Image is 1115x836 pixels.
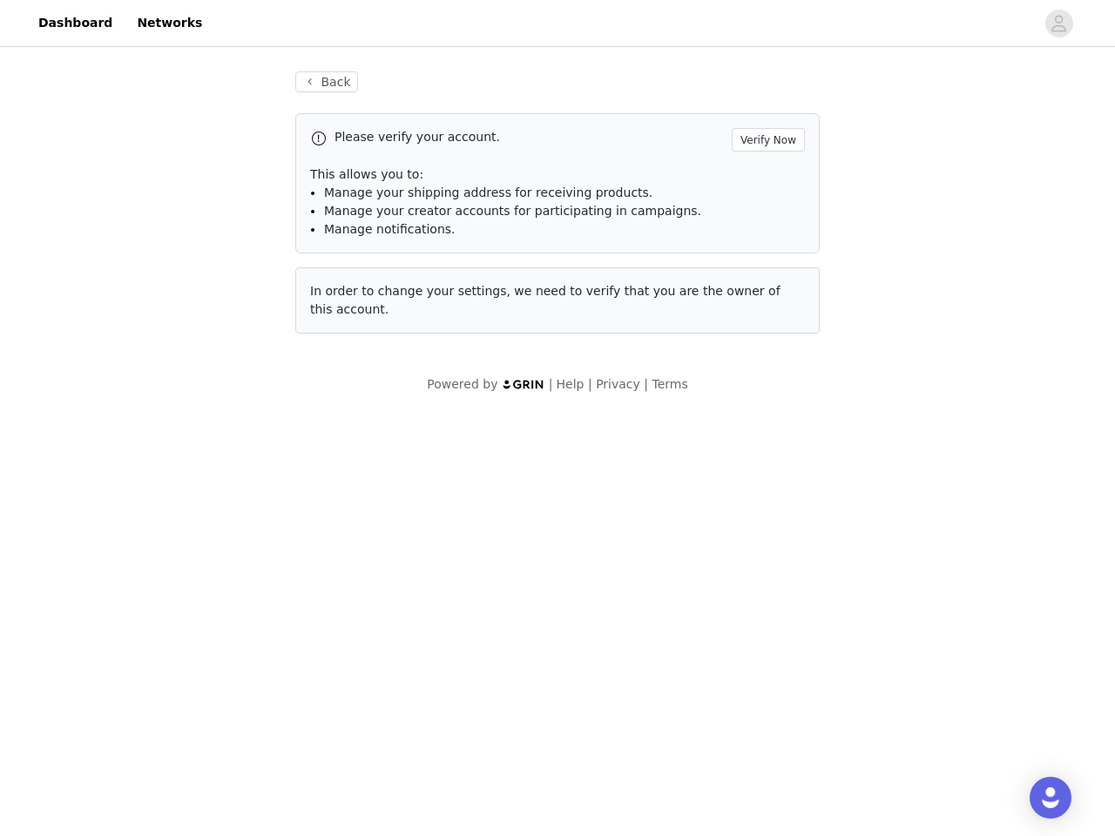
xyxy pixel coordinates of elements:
span: | [549,377,553,391]
a: Help [557,377,585,391]
a: Privacy [596,377,640,391]
a: Networks [126,3,213,43]
span: Powered by [427,377,497,391]
p: This allows you to: [310,165,805,184]
div: avatar [1051,10,1067,37]
span: | [588,377,592,391]
button: Verify Now [732,128,805,152]
img: logo [502,379,545,390]
span: | [644,377,648,391]
div: Open Intercom Messenger [1030,777,1071,819]
span: Manage your creator accounts for participating in campaigns. [324,204,701,218]
span: Manage notifications. [324,222,456,236]
p: Please verify your account. [334,128,725,146]
span: Manage your shipping address for receiving products. [324,185,652,199]
span: In order to change your settings, we need to verify that you are the owner of this account. [310,284,780,316]
a: Dashboard [28,3,123,43]
a: Terms [652,377,687,391]
button: Back [295,71,358,92]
